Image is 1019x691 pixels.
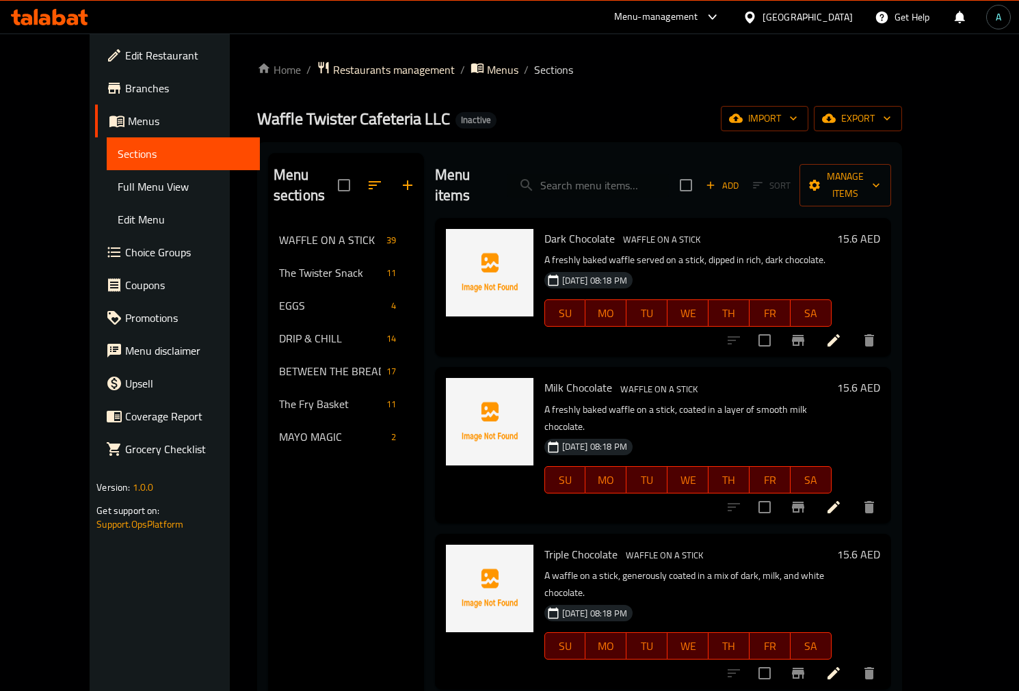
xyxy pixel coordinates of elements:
div: items [381,363,401,379]
span: Sections [534,62,573,78]
button: delete [853,324,886,357]
span: 14 [381,332,401,345]
nav: breadcrumb [257,61,902,79]
span: FR [755,636,785,656]
span: Version: [96,478,130,496]
span: WAFFLE ON A STICK [618,232,706,247]
h6: 15.6 AED [837,545,880,564]
a: Edit menu item [825,332,842,349]
a: Full Menu View [107,170,260,203]
li: / [460,62,465,78]
span: Upsell [125,375,249,392]
div: DRIP & CHILL14 [268,322,424,355]
span: Choice Groups [125,244,249,260]
div: WAFFLE ON A STICK39 [268,223,424,256]
span: FR [755,303,785,323]
span: SA [796,303,826,323]
h2: Menu items [435,165,491,206]
button: TH [709,632,750,660]
a: Support.OpsPlatform [96,515,183,533]
div: MAYO MAGIC2 [268,420,424,453]
button: FR [750,632,791,660]
a: Edit Restaurant [95,39,260,72]
h6: 15.6 AED [837,378,880,397]
button: FR [750,466,791,493]
div: items [386,297,401,314]
div: items [386,429,401,445]
input: search [507,174,669,198]
span: MO [591,636,621,656]
button: delete [853,491,886,524]
span: Select to update [750,326,779,355]
div: The Twister Snack11 [268,256,424,289]
span: The Fry Basket [279,396,381,412]
a: Upsell [95,367,260,400]
span: WE [673,636,703,656]
span: Dark Chocolate [544,228,615,249]
span: WE [673,470,703,490]
button: export [814,106,902,131]
span: TH [714,303,744,323]
div: Menu-management [614,9,698,25]
span: Sort sections [358,169,391,202]
button: SA [791,299,832,327]
span: Add [704,178,741,193]
span: TU [632,303,662,323]
span: SA [796,470,826,490]
a: Edit menu item [825,499,842,515]
span: MO [591,303,621,323]
span: Coverage Report [125,408,249,424]
span: SA [796,636,826,656]
a: Menu disclaimer [95,334,260,367]
p: A freshly baked waffle on a stick, coated in a layer of smooth milk chocolate. [544,401,832,435]
button: Branch-specific-item [782,491,815,524]
p: A freshly baked waffle served on a stick, dipped in rich, dark chocolate. [544,252,832,269]
div: BETWEEN THE BREADS [279,363,381,379]
a: Edit menu item [825,665,842,681]
button: Branch-specific-item [782,657,815,690]
span: MAYO MAGIC [279,429,386,445]
span: export [825,110,891,127]
button: MO [585,299,626,327]
button: WE [667,299,709,327]
span: WAFFLE ON A STICK [620,547,709,563]
div: EGGS [279,297,386,314]
button: SU [544,632,586,660]
span: 11 [381,267,401,280]
span: WE [673,303,703,323]
div: items [381,330,401,347]
div: WAFFLE ON A STICK [615,381,703,397]
span: WAFFLE ON A STICK [279,232,381,248]
a: Choice Groups [95,236,260,269]
a: Restaurants management [317,61,455,79]
button: MO [585,632,626,660]
span: Select all sections [330,171,358,200]
p: A waffle on a stick, generously coated in a mix of dark, milk, and white chocolate. [544,567,832,601]
span: 4 [386,299,401,312]
div: EGGS4 [268,289,424,322]
span: The Twister Snack [279,265,381,281]
span: DRIP & CHILL [279,330,381,347]
button: SU [544,466,586,493]
a: Menus [95,105,260,137]
button: Branch-specific-item [782,324,815,357]
span: 2 [386,431,401,444]
span: TH [714,636,744,656]
span: Select section first [744,175,799,196]
a: Grocery Checklist [95,433,260,465]
a: Branches [95,72,260,105]
button: SU [544,299,586,327]
span: [DATE] 08:18 PM [557,440,633,453]
a: Coverage Report [95,400,260,433]
div: items [381,396,401,412]
span: Milk Chocolate [544,377,612,398]
img: Milk Chocolate [446,378,533,465]
span: WAFFLE ON A STICK [615,381,703,397]
img: Triple Chocolate [446,545,533,632]
a: Coupons [95,269,260,301]
span: MO [591,470,621,490]
div: [GEOGRAPHIC_DATA] [763,10,853,25]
